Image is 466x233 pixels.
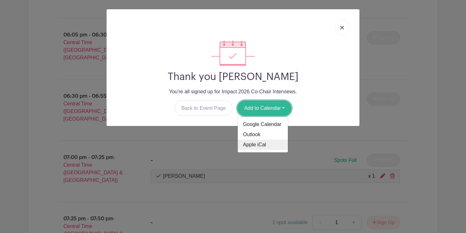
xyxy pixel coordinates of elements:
a: Google Calendar [238,119,288,130]
button: Add to Calendar [237,101,291,116]
img: close_button-5f87c8562297e5c2d7936805f587ecaba9071eb48480494691a3f1689db116b3.svg [340,26,344,30]
p: You're all signed up for Impact 2026 Co-Chair Interviews. [112,88,354,96]
img: signup_complete-c468d5dda3e2740ee63a24cb0ba0d3ce5d8a4ecd24259e683200fb1569d990c8.svg [211,40,255,66]
h2: Thank you [PERSON_NAME] [112,71,354,83]
a: Outlook [238,130,288,140]
a: Apple iCal [238,140,288,150]
a: Back to Event Page [175,101,233,116]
